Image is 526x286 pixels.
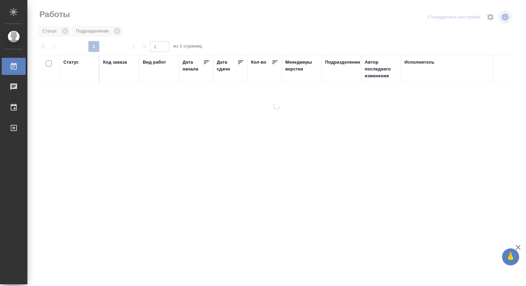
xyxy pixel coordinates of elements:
div: Вид работ [143,59,166,66]
div: Кол-во [251,59,266,66]
div: Подразделение [325,59,360,66]
div: Статус [63,59,79,66]
div: Дата сдачи [217,59,237,73]
div: Исполнитель [404,59,435,66]
button: 🙏 [502,248,519,265]
div: Автор последнего изменения [365,59,398,79]
div: Менеджеры верстки [285,59,318,73]
div: Дата начала [183,59,203,73]
div: Код заказа [103,59,127,66]
span: 🙏 [505,250,516,264]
